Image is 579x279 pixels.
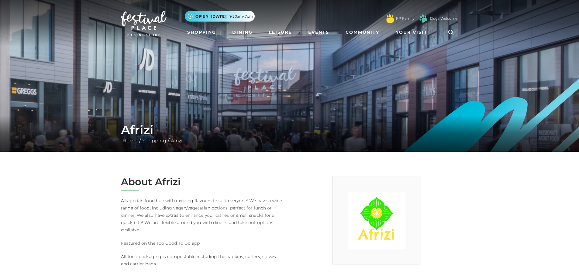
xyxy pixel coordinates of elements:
a: Home [121,138,139,144]
div: / / [116,123,463,145]
p: Featured on the Too Good To Go app [121,240,285,247]
a: Events [306,27,332,38]
a: Community [343,27,382,38]
a: Your Visit [393,27,433,38]
img: Festival Place Logo [121,11,167,36]
h2: About Afrizi [121,176,285,188]
a: Afrizi [169,138,184,144]
span: Your Visit [396,29,427,36]
span: 9.30am-7pm [229,14,253,19]
a: Leisure [267,27,294,38]
span: Open [DATE] [195,14,227,19]
a: Dining [230,27,255,38]
a: Shopping [185,27,219,38]
a: FP Family [396,16,414,21]
h1: Afrizi [121,123,458,137]
p: A Nigerian food hub with exciting flavours to suit everyone! We have a wide range of food, includ... [121,197,285,233]
p: All food packaging is compostable including the napkins, cutlery, straws and carrier bags. [121,253,285,267]
a: Shopping [141,138,168,144]
button: Open [DATE] 9.30am-7pm [185,11,255,22]
a: Dogs Welcome! [430,16,458,21]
